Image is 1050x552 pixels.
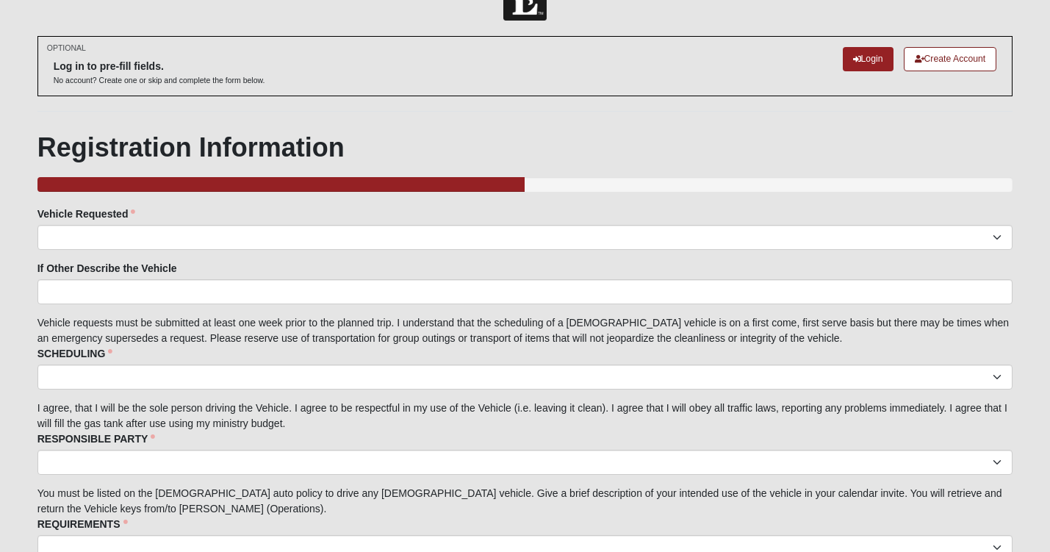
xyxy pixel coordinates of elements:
[37,261,177,276] label: If Other Describe the Vehicle
[47,43,86,54] small: OPTIONAL
[54,60,265,73] h6: Log in to pre-fill fields.
[54,75,265,86] p: No account? Create one or skip and complete the form below.
[37,346,113,361] label: SCHEDULING
[37,431,156,446] label: RESPONSIBLE PARTY
[904,47,997,71] a: Create Account
[843,47,893,71] a: Login
[37,517,128,531] label: REQUIREMENTS
[37,132,1013,163] h1: Registration Information
[37,207,136,221] label: Vehicle Requested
